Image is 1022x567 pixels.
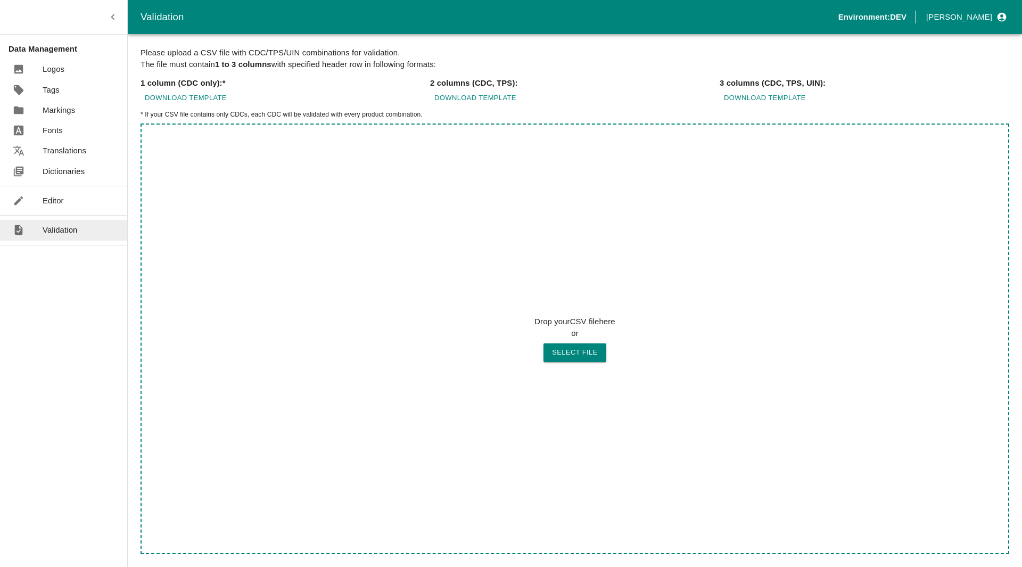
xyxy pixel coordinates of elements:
[922,8,1009,26] button: profile
[43,104,75,116] p: Markings
[430,77,518,89] p: 2 columns (CDC, TPS):
[9,43,127,55] p: Data Management
[141,9,838,25] div: Validation
[720,77,826,89] p: 3 columns (CDC, TPS, UIN):
[141,47,1009,71] p: Please upload a CSV file with CDC/TPS/UIN combinations for validation. The file must contain with...
[43,195,64,207] p: Editor
[430,89,521,108] button: Download Template
[43,145,86,157] p: Translations
[43,125,63,136] p: Fonts
[43,224,78,236] p: Validation
[838,11,906,23] p: Environment: DEV
[720,89,810,108] button: Download Template
[141,89,231,108] button: Download Template
[543,343,606,362] button: Drop yourCSV filehereor
[141,77,226,89] p: 1 column (CDC only):*
[215,60,271,69] span: 1 to 3 columns
[43,84,60,96] p: Tags
[534,316,615,327] p: Drop your CSV file here
[926,11,992,23] p: [PERSON_NAME]
[141,110,1009,119] p: * If your CSV file contains only CDCs, each CDC will be validated with every product combination.
[43,166,85,177] p: Dictionaries
[43,63,64,75] p: Logos
[534,327,615,339] p: or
